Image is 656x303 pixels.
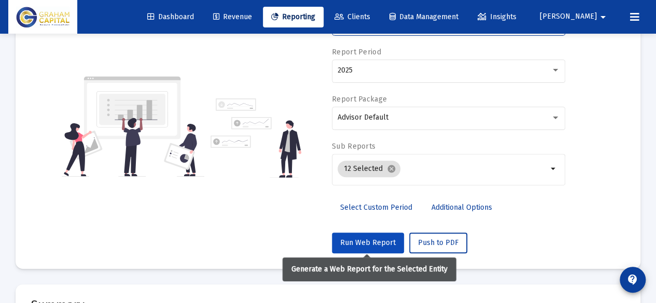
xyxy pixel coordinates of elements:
[540,12,597,21] span: [PERSON_NAME]
[62,75,204,178] img: reporting
[626,273,639,286] mat-icon: contact_support
[338,158,548,179] mat-chip-list: Selection
[409,233,467,253] button: Push to PDF
[211,98,301,178] img: reporting-alt
[338,66,353,75] span: 2025
[16,7,69,27] img: Dashboard
[139,7,202,27] a: Dashboard
[478,12,517,21] span: Insights
[389,12,458,21] span: Data Management
[147,12,194,21] span: Dashboard
[469,7,525,27] a: Insights
[334,12,370,21] span: Clients
[597,7,609,27] mat-icon: arrow_drop_down
[271,12,315,21] span: Reporting
[418,238,458,247] span: Push to PDF
[332,233,404,253] button: Run Web Report
[340,203,412,212] span: Select Custom Period
[340,238,396,247] span: Run Web Report
[326,7,379,27] a: Clients
[338,113,388,122] span: Advisor Default
[548,163,560,175] mat-icon: arrow_drop_down
[431,203,492,212] span: Additional Options
[338,161,400,177] mat-chip: 12 Selected
[213,12,252,21] span: Revenue
[527,6,622,27] button: [PERSON_NAME]
[205,7,260,27] a: Revenue
[332,95,387,104] label: Report Package
[332,142,375,151] label: Sub Reports
[387,164,396,174] mat-icon: cancel
[332,48,381,56] label: Report Period
[263,7,324,27] a: Reporting
[381,7,467,27] a: Data Management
